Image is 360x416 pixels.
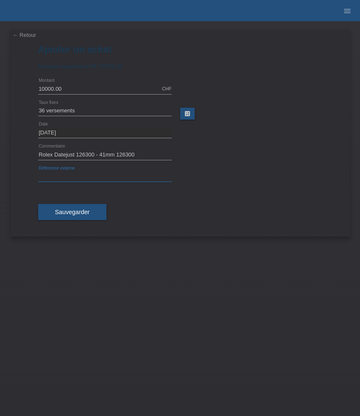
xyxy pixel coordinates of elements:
h1: Ajouter un achat [38,44,322,55]
a: calculate [180,108,195,120]
i: menu [343,7,352,15]
button: Sauvegarder [38,204,107,220]
div: Montant disponible: [38,63,322,70]
div: CHF [162,86,172,91]
a: ← Retour [13,32,36,38]
span: Sauvegarder [55,209,90,215]
a: menu [339,8,356,13]
span: CHF 10'000.00 [86,63,123,70]
i: calculate [184,110,191,117]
